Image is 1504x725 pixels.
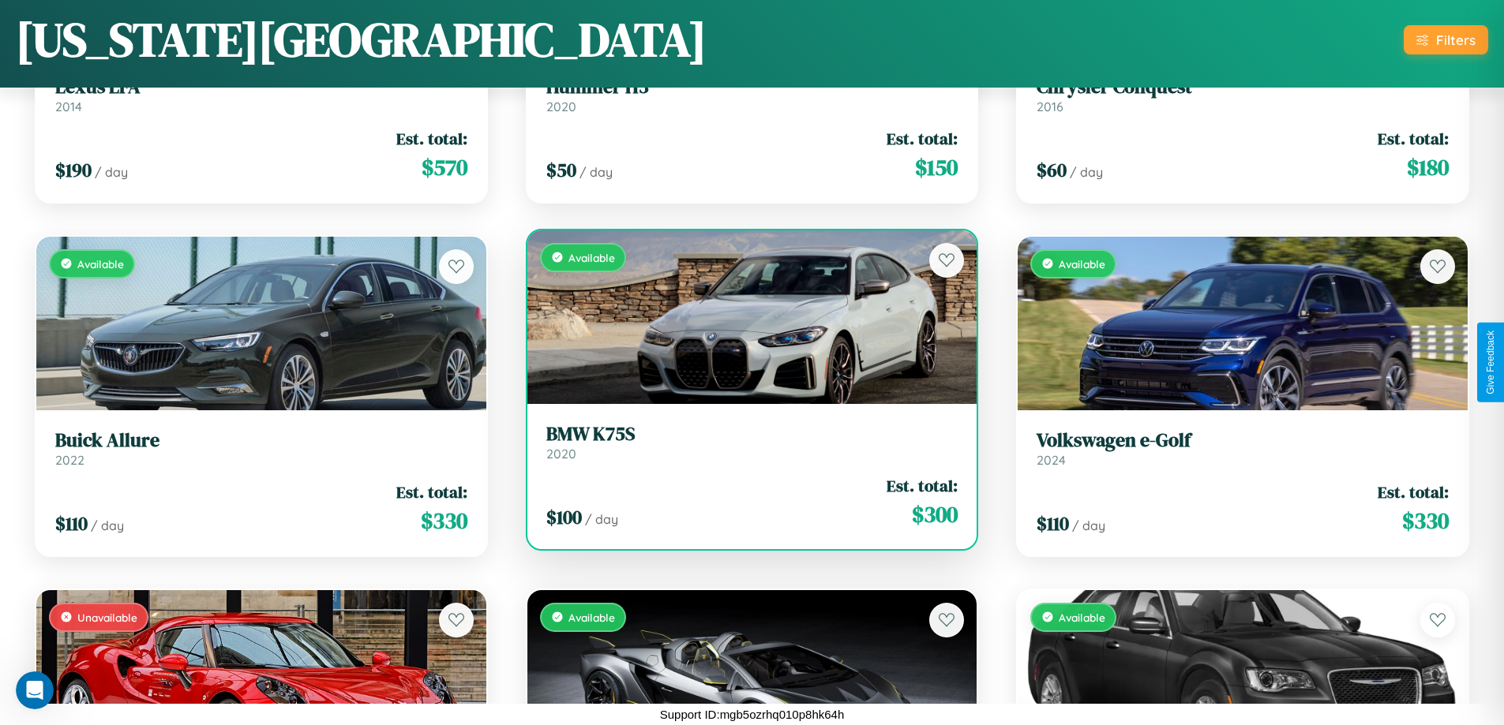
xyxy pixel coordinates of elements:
[1436,32,1476,48] div: Filters
[1404,25,1488,54] button: Filters
[912,499,958,530] span: $ 300
[1402,505,1449,536] span: $ 330
[91,518,124,533] span: / day
[1378,480,1449,503] span: Est. total:
[1037,157,1067,183] span: $ 60
[585,511,618,527] span: / day
[16,7,707,72] h1: [US_STATE][GEOGRAPHIC_DATA]
[1037,452,1066,468] span: 2024
[546,423,958,446] h3: BMW K75S
[55,452,84,468] span: 2022
[1037,510,1069,536] span: $ 110
[1485,331,1496,394] div: Give Feedback
[546,446,576,462] span: 2020
[1407,151,1449,183] span: $ 180
[55,429,467,452] h3: Buick Allure
[55,99,82,114] span: 2014
[1037,76,1449,99] h3: Chrysler Conquest
[95,164,128,180] span: / day
[546,76,958,114] a: Hummer H32020
[1072,518,1105,533] span: / day
[1037,99,1063,114] span: 2016
[55,510,88,536] span: $ 110
[55,157,92,183] span: $ 190
[1070,164,1103,180] span: / day
[1037,429,1449,452] h3: Volkswagen e-Golf
[1059,611,1105,624] span: Available
[568,611,615,624] span: Available
[579,164,613,180] span: / day
[77,611,137,624] span: Unavailable
[546,504,582,530] span: $ 100
[16,671,54,709] iframe: Intercom live chat
[55,76,467,99] h3: Lexus LFA
[546,76,958,99] h3: Hummer H3
[1037,76,1449,114] a: Chrysler Conquest2016
[396,127,467,150] span: Est. total:
[887,474,958,497] span: Est. total:
[546,157,576,183] span: $ 50
[1037,429,1449,468] a: Volkswagen e-Golf2024
[915,151,958,183] span: $ 150
[422,151,467,183] span: $ 570
[546,99,576,114] span: 2020
[55,76,467,114] a: Lexus LFA2014
[1378,127,1449,150] span: Est. total:
[568,251,615,264] span: Available
[887,127,958,150] span: Est. total:
[546,423,958,462] a: BMW K75S2020
[421,505,467,536] span: $ 330
[396,480,467,503] span: Est. total:
[55,429,467,468] a: Buick Allure2022
[77,257,124,271] span: Available
[660,704,845,725] p: Support ID: mgb5ozrhq010p8hk64h
[1059,257,1105,271] span: Available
